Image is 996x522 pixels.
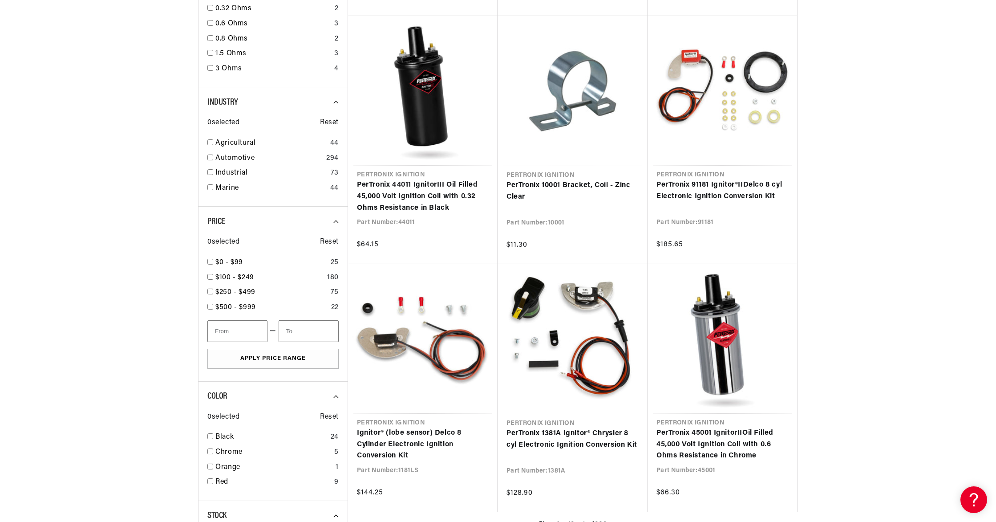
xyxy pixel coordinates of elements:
[334,477,339,488] div: 9
[656,428,788,462] a: PerTronix 45001 IgnitorIIOil Filled 45,000 Volt Ignition Coil with 0.6 Ohms Resistance in Chrome
[215,289,255,296] span: $250 - $499
[207,349,339,369] button: Apply Price Range
[357,179,489,214] a: PerTronix 44011 IgnitorIII Oil Filled 45,000 Volt Ignition Coil with 0.32 Ohms Resistance in Black
[215,63,331,75] a: 3 Ohms
[334,447,339,458] div: 5
[279,320,339,342] input: To
[270,326,276,337] span: —
[207,237,239,248] span: 0 selected
[215,447,331,458] a: Chrome
[335,3,339,15] div: 2
[215,259,243,266] span: $0 - $99
[331,257,339,269] div: 25
[320,412,339,423] span: Reset
[215,477,331,488] a: Red
[215,33,331,45] a: 0.8 Ohms
[215,304,256,311] span: $500 - $999
[331,432,339,443] div: 24
[336,462,339,473] div: 1
[207,117,239,129] span: 0 selected
[215,432,327,443] a: Black
[506,428,639,451] a: PerTronix 1381A Ignitor® Chrysler 8 cyl Electronic Ignition Conversion Kit
[326,153,339,164] div: 294
[207,98,238,107] span: Industry
[656,179,788,202] a: PerTronix 91181 Ignitor®IIDelco 8 cyl Electronic Ignition Conversion Kit
[215,138,327,149] a: Agricultural
[207,320,267,342] input: From
[207,217,225,226] span: Price
[357,428,489,462] a: Ignitor® (lobe sensor) Delco 8 Cylinder Electronic Ignition Conversion Kit
[506,180,639,203] a: PerTronix 10001 Bracket, Coil - Zinc Clear
[215,462,332,473] a: Orange
[331,302,339,314] div: 22
[215,48,331,60] a: 1.5 Ohms
[215,167,327,179] a: Industrial
[327,272,339,284] div: 180
[320,117,339,129] span: Reset
[215,153,323,164] a: Automotive
[330,183,339,194] div: 44
[207,392,227,401] span: Color
[331,287,339,298] div: 75
[207,511,227,520] span: Stock
[215,274,254,281] span: $100 - $249
[334,63,339,75] div: 4
[215,183,327,194] a: Marine
[334,18,339,30] div: 3
[335,33,339,45] div: 2
[320,237,339,248] span: Reset
[215,3,331,15] a: 0.32 Ohms
[334,48,339,60] div: 3
[215,18,331,30] a: 0.6 Ohms
[331,167,339,179] div: 73
[330,138,339,149] div: 44
[207,412,239,423] span: 0 selected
